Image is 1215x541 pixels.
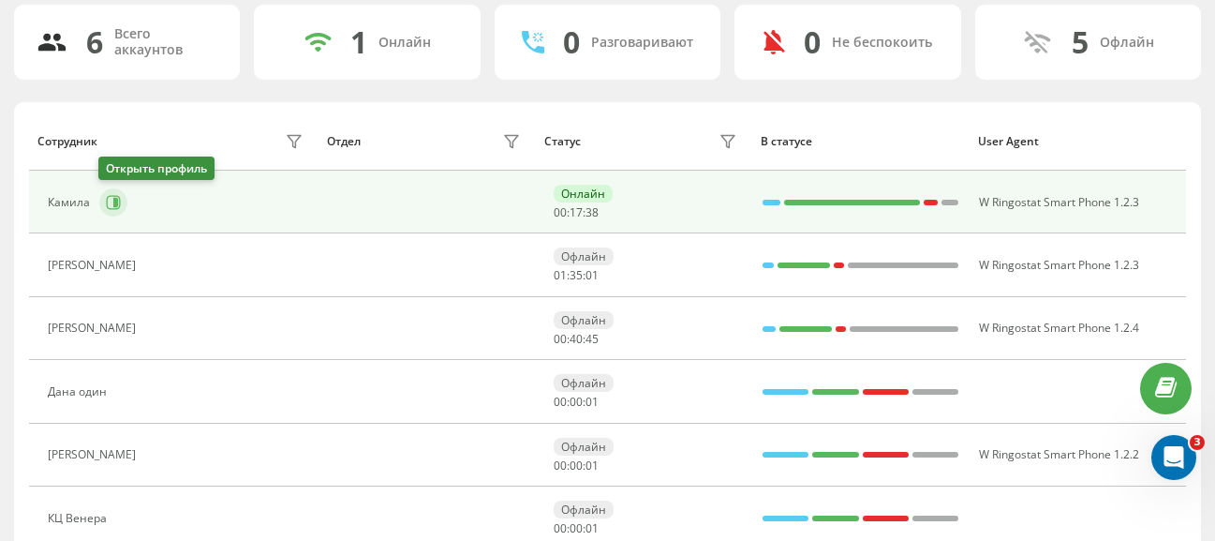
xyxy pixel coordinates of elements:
div: Разговаривают [591,35,693,51]
div: 1 [350,24,367,60]
div: 0 [804,24,821,60]
span: 00 [570,458,583,473]
span: W Ringostat Smart Phone 1.2.2 [979,446,1139,462]
div: 5 [1072,24,1089,60]
div: Не беспокоить [832,35,932,51]
div: [PERSON_NAME] [48,259,141,272]
div: : : [554,333,599,346]
span: 01 [585,458,599,473]
iframe: Intercom live chat [1151,435,1196,480]
div: Сотрудник [37,135,97,148]
div: Дана один [48,385,111,398]
span: 00 [554,331,567,347]
div: Всего аккаунтов [114,26,217,58]
span: 35 [570,267,583,283]
div: [PERSON_NAME] [48,322,141,335]
span: 3 [1190,435,1205,450]
span: 38 [585,204,599,220]
span: 00 [554,520,567,536]
div: В статусе [761,135,960,148]
div: : : [554,396,599,409]
span: 40 [570,331,583,347]
span: 17 [570,204,583,220]
div: Офлайн [554,438,614,456]
div: Офлайн [1100,35,1154,51]
div: Офлайн [554,248,614,265]
div: [PERSON_NAME] [48,448,141,461]
span: 01 [554,267,567,283]
div: Онлайн [378,35,431,51]
span: 00 [554,458,567,473]
span: 00 [554,204,567,220]
span: W Ringostat Smart Phone 1.2.4 [979,320,1139,336]
span: 01 [585,520,599,536]
div: : : [554,206,599,219]
div: 0 [563,24,580,60]
span: W Ringostat Smart Phone 1.2.3 [979,257,1139,273]
span: 01 [585,394,599,410]
div: Офлайн [554,311,614,329]
div: Онлайн [554,185,613,203]
div: Статус [544,135,581,148]
div: Открыть профиль [98,157,215,180]
div: КЦ Венера [48,512,111,525]
div: User Agent [978,135,1178,148]
div: : : [554,269,599,282]
div: : : [554,459,599,473]
div: : : [554,522,599,535]
div: Отдел [327,135,361,148]
span: W Ringostat Smart Phone 1.2.3 [979,194,1139,210]
div: 6 [86,24,103,60]
div: Офлайн [554,374,614,392]
span: 00 [570,394,583,410]
span: 45 [585,331,599,347]
div: Офлайн [554,501,614,518]
span: 00 [570,520,583,536]
div: Камила [48,196,95,209]
span: 00 [554,394,567,410]
span: 01 [585,267,599,283]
